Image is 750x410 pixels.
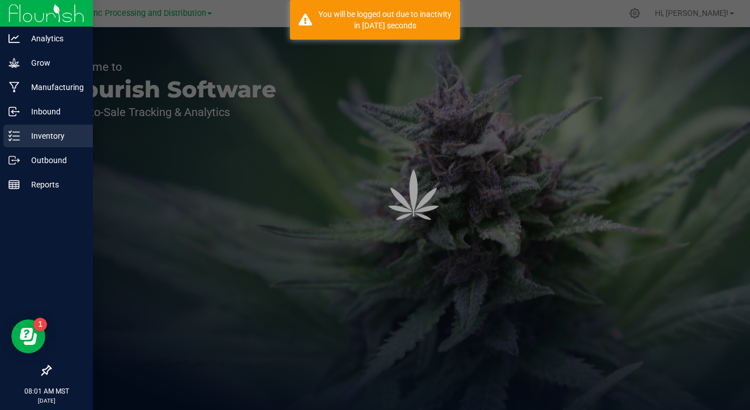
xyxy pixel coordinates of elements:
[33,318,47,331] iframe: Resource center unread badge
[20,80,88,94] p: Manufacturing
[8,155,20,166] inline-svg: Outbound
[8,82,20,93] inline-svg: Manufacturing
[20,178,88,191] p: Reports
[20,153,88,167] p: Outbound
[8,130,20,142] inline-svg: Inventory
[20,129,88,143] p: Inventory
[5,386,88,396] p: 08:01 AM MST
[20,105,88,118] p: Inbound
[20,32,88,45] p: Analytics
[8,179,20,190] inline-svg: Reports
[8,106,20,117] inline-svg: Inbound
[20,56,88,70] p: Grow
[5,396,88,405] p: [DATE]
[8,57,20,69] inline-svg: Grow
[318,8,451,31] div: You will be logged out due to inactivity in 1439 seconds
[11,319,45,353] iframe: Resource center
[8,33,20,44] inline-svg: Analytics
